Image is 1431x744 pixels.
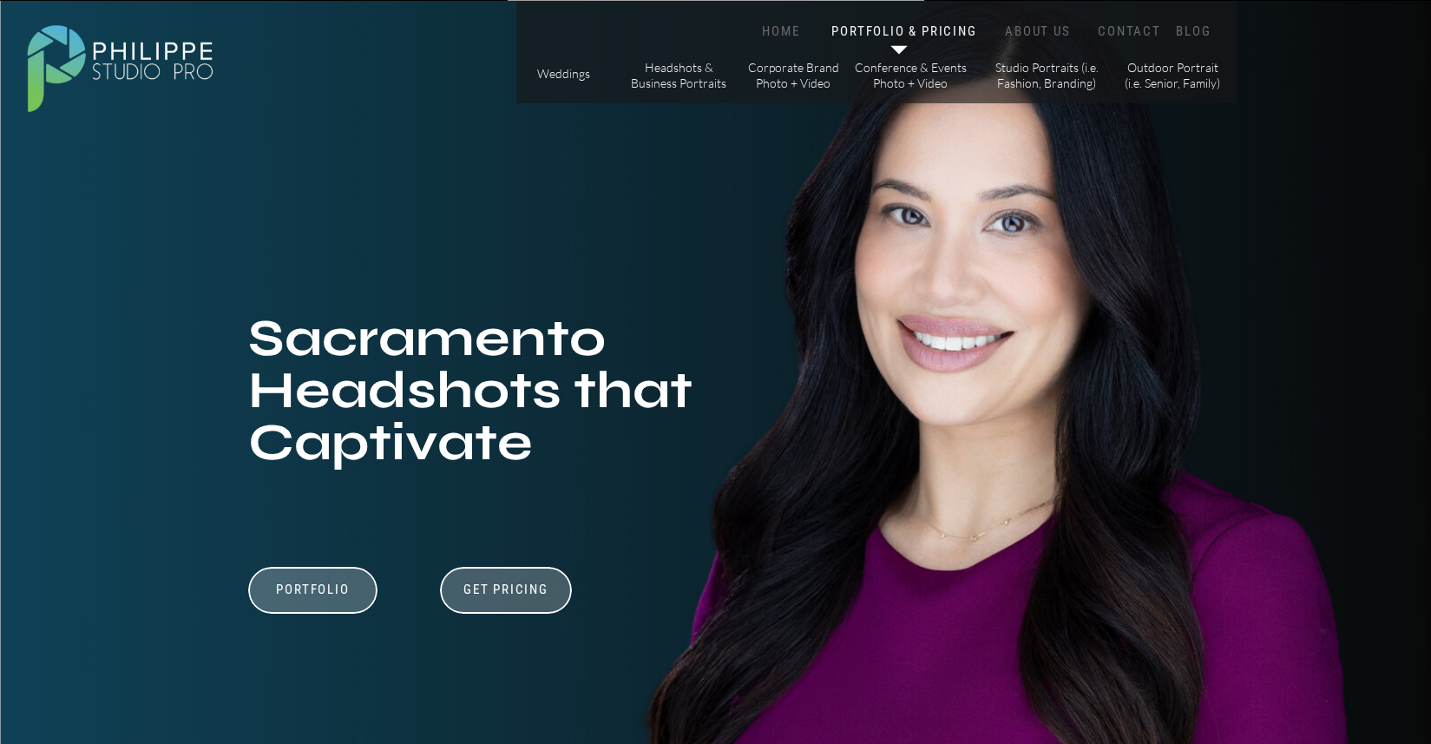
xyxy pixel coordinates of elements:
[745,60,843,90] a: Corporate Brand Photo + Video
[1001,23,1075,40] a: ABOUT US
[854,60,968,90] a: Conference & Events Photo + Video
[745,23,818,40] a: HOME
[533,66,594,84] a: Weddings
[630,60,728,90] a: Headshots & Business Portraits
[1094,23,1165,40] a: CONTACT
[829,23,981,40] a: PORTFOLIO & PRICING
[988,60,1106,90] a: Studio Portraits (i.e. Fashion, Branding)
[253,582,373,615] a: Portfolio
[458,582,555,602] a: Get Pricing
[248,313,735,485] h1: Sacramento Headshots that Captivate
[1124,60,1222,90] a: Outdoor Portrait (i.e. Senior, Family)
[1172,23,1216,40] a: BLOG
